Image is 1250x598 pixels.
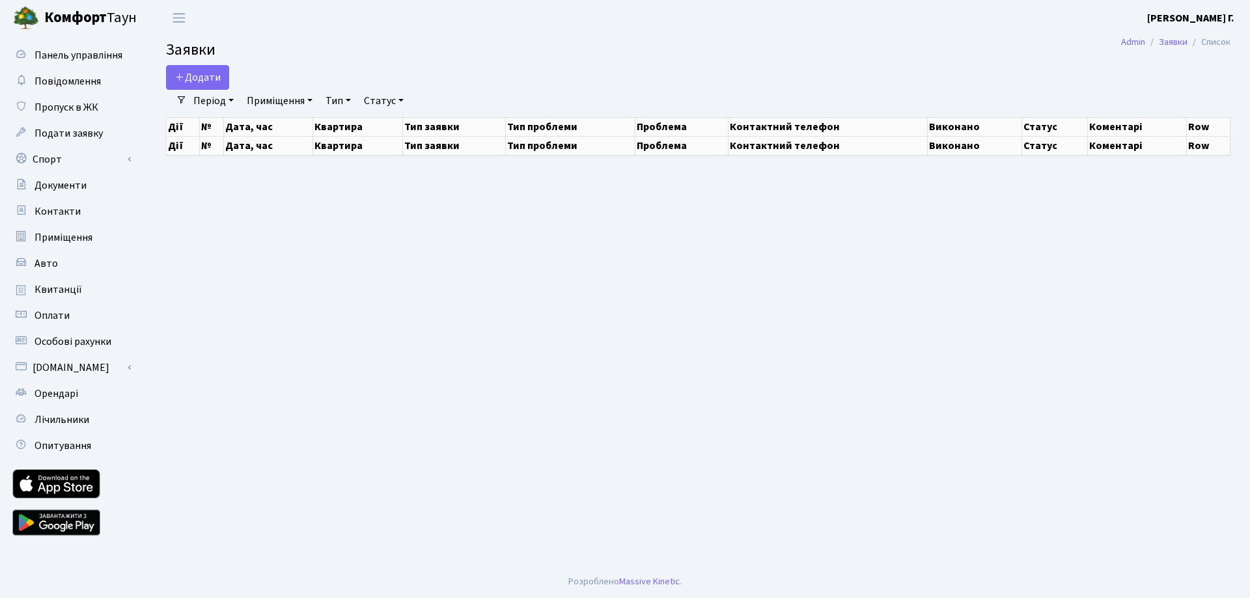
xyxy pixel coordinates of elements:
[1159,35,1187,49] a: Заявки
[35,308,70,323] span: Оплати
[7,407,137,433] a: Лічильники
[1187,117,1230,136] th: Row
[35,100,98,115] span: Пропуск в ЖК
[13,5,39,31] img: logo.png
[729,136,927,155] th: Контактний телефон
[1121,35,1145,49] a: Admin
[35,256,58,271] span: Авто
[163,7,195,29] button: Переключити навігацію
[35,282,82,297] span: Квитанції
[35,334,111,349] span: Особові рахунки
[7,277,137,303] a: Квитанції
[568,575,682,589] div: Розроблено .
[44,7,137,29] span: Таун
[223,136,312,155] th: Дата, час
[1187,136,1230,155] th: Row
[7,251,137,277] a: Авто
[242,90,318,112] a: Приміщення
[1187,35,1230,49] li: Список
[619,575,680,588] a: Massive Kinetic
[7,329,137,355] a: Особові рахунки
[7,120,137,146] a: Подати заявку
[35,48,122,62] span: Панель управління
[7,94,137,120] a: Пропуск в ЖК
[7,198,137,224] a: Контакти
[166,38,215,61] span: Заявки
[927,117,1022,136] th: Виконано
[35,178,87,193] span: Документи
[506,136,635,155] th: Тип проблеми
[188,90,239,112] a: Період
[729,117,927,136] th: Контактний телефон
[403,136,506,155] th: Тип заявки
[403,117,506,136] th: Тип заявки
[7,146,137,172] a: Спорт
[635,136,729,155] th: Проблема
[506,117,635,136] th: Тип проблеми
[7,303,137,329] a: Оплати
[312,117,403,136] th: Квартира
[35,230,92,245] span: Приміщення
[167,117,200,136] th: Дії
[927,136,1022,155] th: Виконано
[7,68,137,94] a: Повідомлення
[35,204,81,219] span: Контакти
[1022,117,1087,136] th: Статус
[7,433,137,459] a: Опитування
[35,126,103,141] span: Подати заявку
[44,7,107,28] b: Комфорт
[7,224,137,251] a: Приміщення
[1022,136,1087,155] th: Статус
[35,387,78,401] span: Орендарі
[1102,29,1250,56] nav: breadcrumb
[199,136,223,155] th: №
[199,117,223,136] th: №
[167,136,200,155] th: Дії
[1087,117,1187,136] th: Коментарі
[35,74,101,88] span: Повідомлення
[7,381,137,407] a: Орендарі
[635,117,729,136] th: Проблема
[312,136,403,155] th: Квартира
[35,439,91,453] span: Опитування
[35,413,89,427] span: Лічильники
[223,117,312,136] th: Дата, час
[166,65,229,90] a: Додати
[7,42,137,68] a: Панель управління
[359,90,409,112] a: Статус
[7,172,137,198] a: Документи
[174,70,221,85] span: Додати
[7,355,137,381] a: [DOMAIN_NAME]
[1087,136,1187,155] th: Коментарі
[320,90,356,112] a: Тип
[1147,11,1234,25] b: [PERSON_NAME] Г.
[1147,10,1234,26] a: [PERSON_NAME] Г.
